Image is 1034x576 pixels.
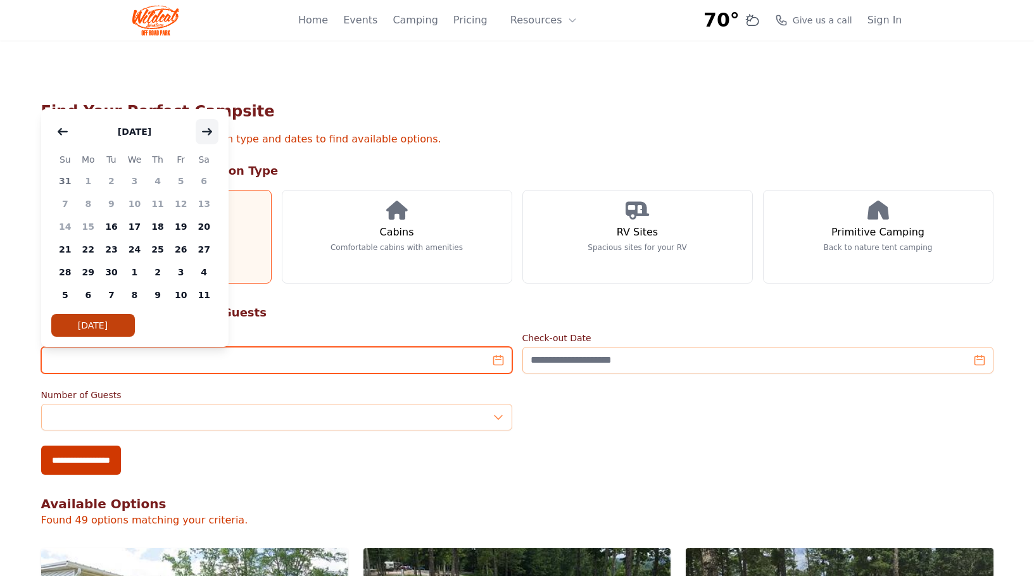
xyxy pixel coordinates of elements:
[100,152,123,167] span: Tu
[41,513,993,528] p: Found 49 options matching your criteria.
[146,152,170,167] span: Th
[169,170,192,192] span: 5
[100,170,123,192] span: 2
[41,162,993,180] h2: Step 1: Choose Accommodation Type
[169,215,192,238] span: 19
[100,261,123,284] span: 30
[123,192,146,215] span: 10
[146,261,170,284] span: 2
[146,238,170,261] span: 25
[393,13,438,28] a: Camping
[503,8,585,33] button: Resources
[77,284,100,306] span: 6
[100,238,123,261] span: 23
[123,215,146,238] span: 17
[100,215,123,238] span: 16
[100,284,123,306] span: 7
[123,261,146,284] span: 1
[169,238,192,261] span: 26
[146,284,170,306] span: 9
[146,215,170,238] span: 18
[77,261,100,284] span: 29
[41,495,993,513] h2: Available Options
[123,238,146,261] span: 24
[54,261,77,284] span: 28
[54,152,77,167] span: Su
[192,215,216,238] span: 20
[192,192,216,215] span: 13
[867,13,902,28] a: Sign In
[192,238,216,261] span: 27
[298,13,328,28] a: Home
[123,284,146,306] span: 8
[51,314,135,337] button: [DATE]
[146,170,170,192] span: 4
[588,242,686,253] p: Spacious sites for your RV
[617,225,658,240] h3: RV Sites
[522,190,753,284] a: RV Sites Spacious sites for your RV
[77,152,100,167] span: Mo
[824,242,933,253] p: Back to nature tent camping
[763,190,993,284] a: Primitive Camping Back to nature tent camping
[169,192,192,215] span: 12
[192,170,216,192] span: 6
[41,101,993,122] h1: Find Your Perfect Campsite
[54,238,77,261] span: 21
[793,14,852,27] span: Give us a call
[41,304,993,322] h2: Step 2: Select Your Dates & Guests
[775,14,852,27] a: Give us a call
[282,190,512,284] a: Cabins Comfortable cabins with amenities
[54,170,77,192] span: 31
[146,192,170,215] span: 11
[453,13,488,28] a: Pricing
[41,132,993,147] p: Select your preferred accommodation type and dates to find available options.
[343,13,377,28] a: Events
[105,119,164,144] button: [DATE]
[132,5,180,35] img: Wildcat Logo
[169,152,192,167] span: Fr
[522,332,993,344] label: Check-out Date
[192,284,216,306] span: 11
[192,261,216,284] span: 4
[123,170,146,192] span: 3
[123,152,146,167] span: We
[379,225,413,240] h3: Cabins
[54,215,77,238] span: 14
[54,192,77,215] span: 7
[41,332,512,344] label: Check-in Date
[169,261,192,284] span: 3
[77,192,100,215] span: 8
[192,152,216,167] span: Sa
[77,170,100,192] span: 1
[77,238,100,261] span: 22
[100,192,123,215] span: 9
[41,389,512,401] label: Number of Guests
[703,9,740,32] span: 70°
[831,225,924,240] h3: Primitive Camping
[54,284,77,306] span: 5
[77,215,100,238] span: 15
[169,284,192,306] span: 10
[331,242,463,253] p: Comfortable cabins with amenities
